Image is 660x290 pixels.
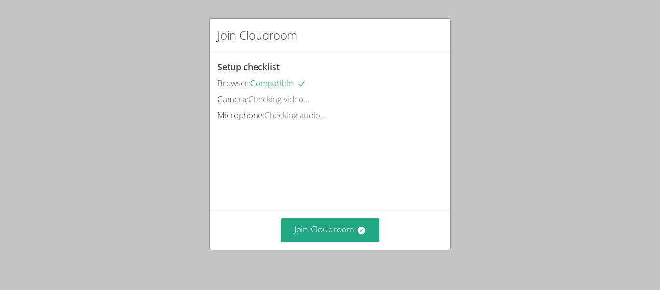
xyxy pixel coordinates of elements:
[217,77,250,89] span: Browser:
[217,93,248,105] span: Camera:
[264,109,326,121] span: Checking audio...
[281,218,380,242] button: Join Cloudroom
[217,27,297,44] h2: Join Cloudroom
[248,93,309,105] span: Checking video...
[250,77,306,89] span: Compatible
[217,61,280,73] span: Setup checklist
[217,109,264,121] span: Microphone:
